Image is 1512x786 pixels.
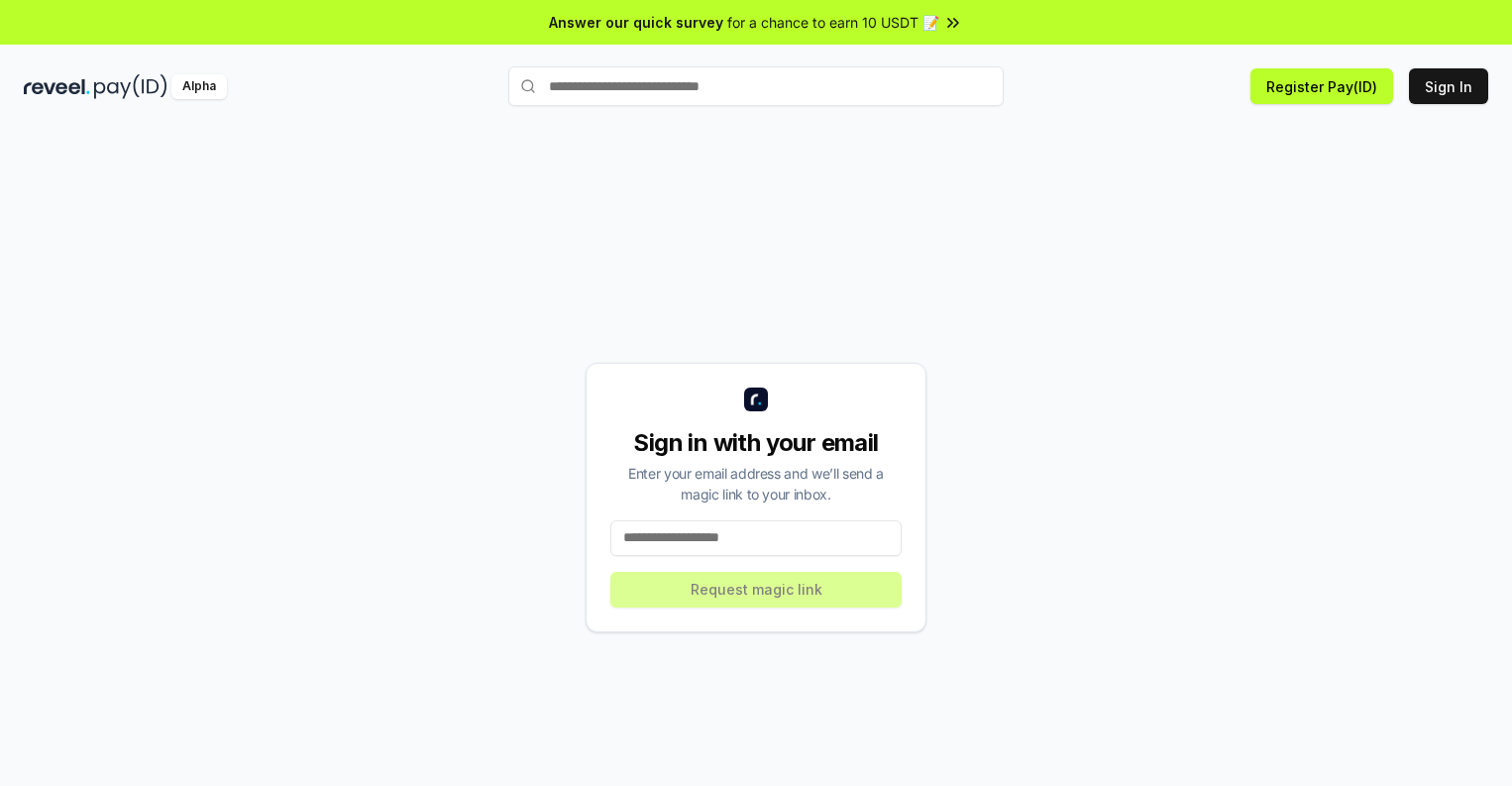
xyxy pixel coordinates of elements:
button: Sign In [1409,68,1488,104]
span: Answer our quick survey [549,12,723,33]
img: logo_small [744,388,768,411]
div: Alpha [171,74,227,99]
img: reveel_dark [24,74,90,99]
div: Sign in with your email [610,427,902,459]
div: Enter your email address and we’ll send a magic link to your inbox. [610,463,902,505]
span: for a chance to earn 10 USDT 📝 [727,12,939,33]
img: pay_id [94,74,167,99]
button: Register Pay(ID) [1250,68,1393,104]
